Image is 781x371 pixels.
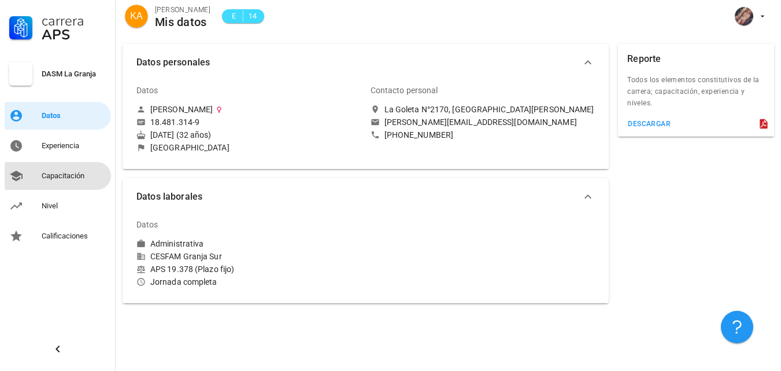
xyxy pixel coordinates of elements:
[150,104,213,115] div: [PERSON_NAME]
[248,10,257,22] span: 14
[5,162,111,190] a: Capacitación
[735,7,753,25] div: avatar
[150,117,199,127] div: 18.481.314-9
[371,76,438,104] div: Contacto personal
[123,178,609,215] button: Datos laborales
[42,232,106,241] div: Calificaciones
[42,14,106,28] div: Carrera
[384,130,453,140] div: [PHONE_NUMBER]
[150,142,230,153] div: [GEOGRAPHIC_DATA]
[136,211,158,238] div: Datos
[42,171,106,181] div: Capacitación
[5,192,111,220] a: Nivel
[136,76,158,104] div: Datos
[136,277,361,287] div: Jornada completa
[136,251,361,262] div: CESFAM Granja Sur
[618,74,774,116] div: Todos los elementos constitutivos de la carrera; capacitación, experiencia y niveles.
[136,130,361,140] div: [DATE] (32 años)
[136,54,581,71] span: Datos personales
[229,10,238,22] span: E
[155,4,210,16] div: [PERSON_NAME]
[623,116,675,132] button: descargar
[130,5,142,28] span: KA
[150,238,203,249] div: Administrativa
[42,28,106,42] div: APS
[627,44,661,74] div: Reporte
[42,201,106,211] div: Nivel
[5,132,111,160] a: Experiencia
[371,104,595,115] a: La Goleta N°2170, [GEOGRAPHIC_DATA][PERSON_NAME]
[136,264,361,274] div: APS 19.378 (Plazo fijo)
[42,141,106,150] div: Experiencia
[5,102,111,130] a: Datos
[155,16,210,28] div: Mis datos
[384,117,577,127] div: [PERSON_NAME][EMAIL_ADDRESS][DOMAIN_NAME]
[371,130,595,140] a: [PHONE_NUMBER]
[42,111,106,120] div: Datos
[627,120,671,128] div: descargar
[42,69,106,79] div: DASM La Granja
[5,222,111,250] a: Calificaciones
[125,5,148,28] div: avatar
[371,117,595,127] a: [PERSON_NAME][EMAIL_ADDRESS][DOMAIN_NAME]
[384,104,594,115] div: La Goleta N°2170, [GEOGRAPHIC_DATA][PERSON_NAME]
[123,44,609,81] button: Datos personales
[136,189,581,205] span: Datos laborales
